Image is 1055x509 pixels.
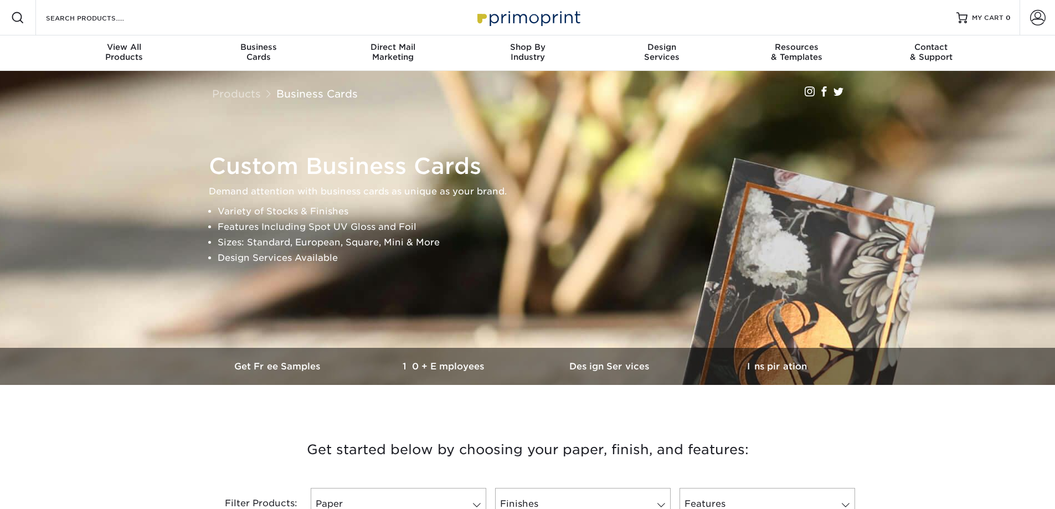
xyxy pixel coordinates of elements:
[864,42,999,62] div: & Support
[528,348,694,385] a: Design Services
[694,361,860,372] h3: Inspiration
[326,42,460,52] span: Direct Mail
[191,42,326,52] span: Business
[57,42,192,62] div: Products
[57,42,192,52] span: View All
[472,6,583,29] img: Primoprint
[972,13,1003,23] span: MY CART
[864,35,999,71] a: Contact& Support
[276,88,358,100] a: Business Cards
[1006,14,1011,22] span: 0
[45,11,153,24] input: SEARCH PRODUCTS.....
[195,348,362,385] a: Get Free Samples
[191,42,326,62] div: Cards
[195,361,362,372] h3: Get Free Samples
[218,204,857,219] li: Variety of Stocks & Finishes
[209,184,857,199] p: Demand attention with business cards as unique as your brand.
[595,42,729,62] div: Services
[729,35,864,71] a: Resources& Templates
[209,153,857,179] h1: Custom Business Cards
[362,361,528,372] h3: 10+ Employees
[460,42,595,62] div: Industry
[212,88,261,100] a: Products
[528,361,694,372] h3: Design Services
[729,42,864,62] div: & Templates
[595,42,729,52] span: Design
[460,42,595,52] span: Shop By
[204,425,852,475] h3: Get started below by choosing your paper, finish, and features:
[864,42,999,52] span: Contact
[460,35,595,71] a: Shop ByIndustry
[729,42,864,52] span: Resources
[191,35,326,71] a: BusinessCards
[326,35,460,71] a: Direct MailMarketing
[362,348,528,385] a: 10+ Employees
[694,348,860,385] a: Inspiration
[218,219,857,235] li: Features Including Spot UV Gloss and Foil
[326,42,460,62] div: Marketing
[218,250,857,266] li: Design Services Available
[595,35,729,71] a: DesignServices
[57,35,192,71] a: View AllProducts
[218,235,857,250] li: Sizes: Standard, European, Square, Mini & More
